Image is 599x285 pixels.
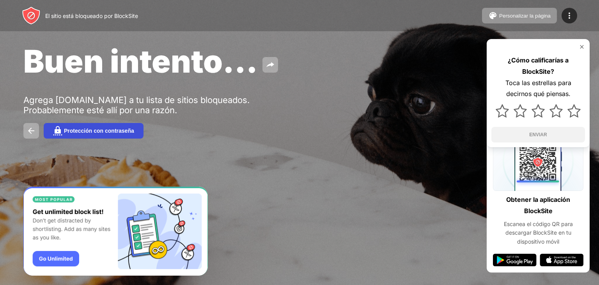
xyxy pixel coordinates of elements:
[496,104,509,118] img: star.svg
[505,79,571,98] font: Toca las estrellas para decirnos qué piensas.
[23,187,208,276] iframe: Bandera
[549,104,563,118] img: star.svg
[567,104,581,118] img: star.svg
[482,8,557,23] button: Personalizar la página
[44,123,144,139] button: Protección con contraseña
[53,126,62,135] img: password.svg
[499,13,551,19] font: Personalizar la página
[23,42,258,80] font: Buen intento...
[532,104,545,118] img: star.svg
[508,56,569,75] font: ¿Cómo calificarías a BlockSite?
[45,12,138,19] font: El sitio está bloqueado por BlockSite
[514,104,527,118] img: star.svg
[64,128,134,134] font: Protección con contraseña
[540,254,583,266] img: app-store.svg
[491,127,585,142] button: ENVIAR
[529,132,547,137] font: ENVIAR
[266,60,275,69] img: share.svg
[506,196,570,215] font: Obtener la aplicación BlockSite
[493,254,537,266] img: google-play.svg
[579,44,585,50] img: rate-us-close.svg
[22,6,41,25] img: header-logo.svg
[488,11,498,20] img: pallet.svg
[23,95,250,115] font: Agrega [DOMAIN_NAME] a tu lista de sitios bloqueados. Probablemente esté allí por una razón.
[565,11,574,20] img: menu-icon.svg
[504,221,573,245] font: Escanea el código QR para descargar BlockSite en tu dispositivo móvil
[27,126,36,135] img: back.svg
